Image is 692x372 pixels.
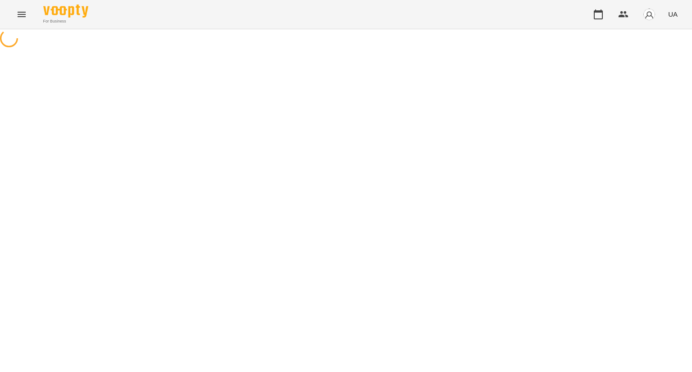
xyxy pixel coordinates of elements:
button: UA [665,6,681,23]
span: For Business [43,18,88,24]
button: Menu [11,4,32,25]
span: UA [668,9,678,19]
img: Voopty Logo [43,5,88,18]
img: avatar_s.png [643,8,656,21]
